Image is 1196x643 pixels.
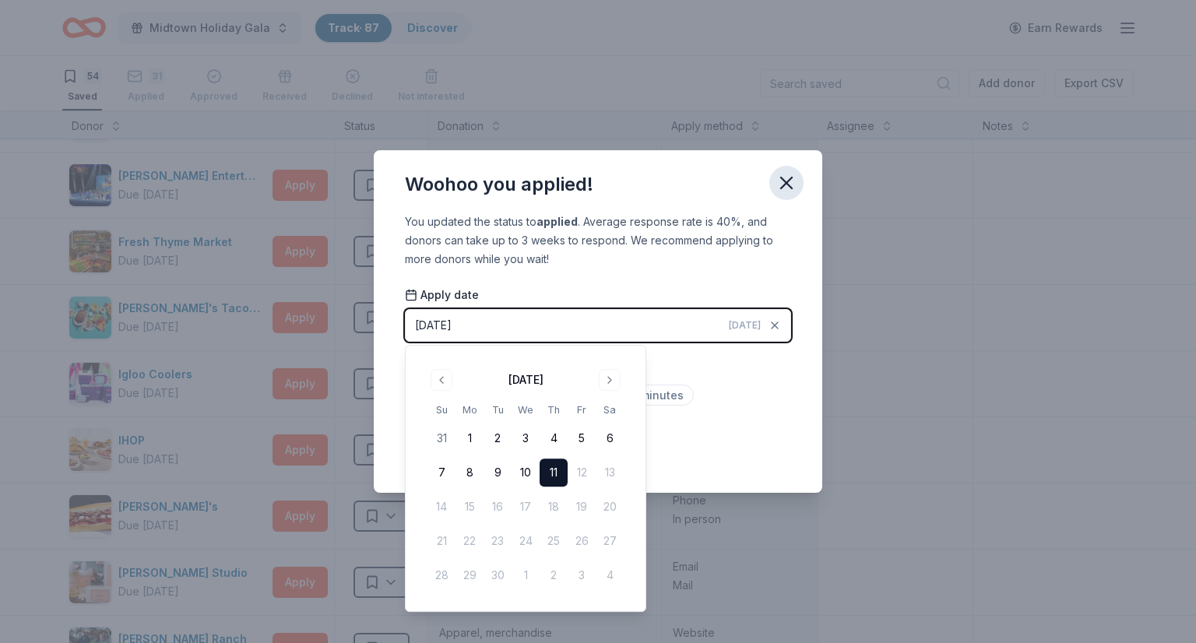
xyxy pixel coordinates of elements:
[540,424,568,452] button: 4
[596,402,624,418] th: Saturday
[427,459,456,487] button: 7
[540,402,568,418] th: Thursday
[540,459,568,487] button: 11
[427,402,456,418] th: Sunday
[415,316,452,335] div: [DATE]
[484,402,512,418] th: Tuesday
[431,369,452,391] button: Go to previous month
[536,215,578,228] b: applied
[729,319,761,332] span: [DATE]
[405,172,593,197] div: Woohoo you applied!
[596,424,624,452] button: 6
[568,424,596,452] button: 5
[456,424,484,452] button: 1
[512,424,540,452] button: 3
[508,371,543,389] div: [DATE]
[456,459,484,487] button: 8
[484,424,512,452] button: 2
[512,459,540,487] button: 10
[456,402,484,418] th: Monday
[599,369,621,391] button: Go to next month
[427,424,456,452] button: 31
[405,287,479,303] span: Apply date
[568,402,596,418] th: Friday
[512,402,540,418] th: Wednesday
[484,459,512,487] button: 9
[405,309,791,342] button: [DATE][DATE]
[405,213,791,269] div: You updated the status to . Average response rate is 40%, and donors can take up to 3 weeks to re...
